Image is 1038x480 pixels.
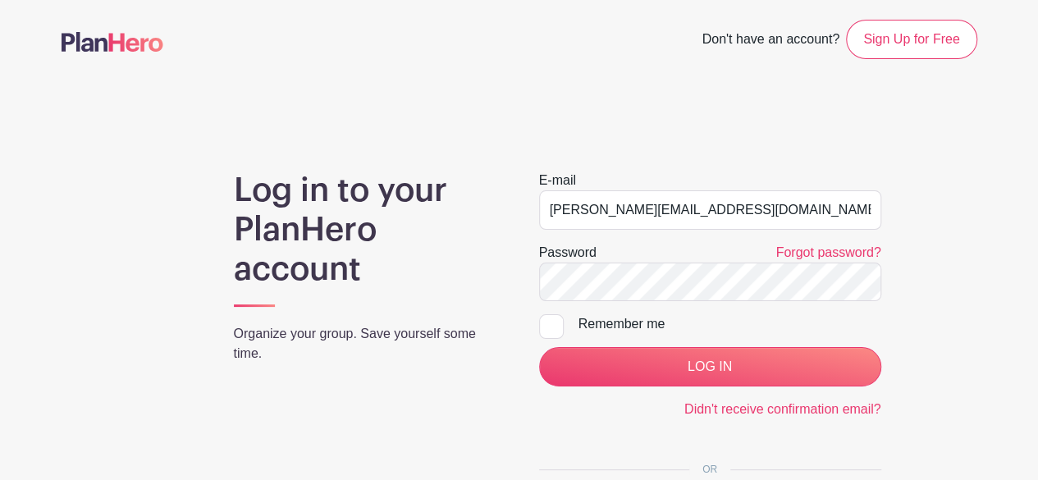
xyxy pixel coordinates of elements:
[539,243,597,263] label: Password
[689,464,730,475] span: OR
[578,314,881,334] div: Remember me
[684,402,881,416] a: Didn't receive confirmation email?
[539,347,881,386] input: LOG IN
[539,171,576,190] label: E-mail
[234,171,500,289] h1: Log in to your PlanHero account
[775,245,880,259] a: Forgot password?
[846,20,976,59] a: Sign Up for Free
[234,324,500,363] p: Organize your group. Save yourself some time.
[539,190,881,230] input: e.g. julie@eventco.com
[62,32,163,52] img: logo-507f7623f17ff9eddc593b1ce0a138ce2505c220e1c5a4e2b4648c50719b7d32.svg
[702,23,839,59] span: Don't have an account?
